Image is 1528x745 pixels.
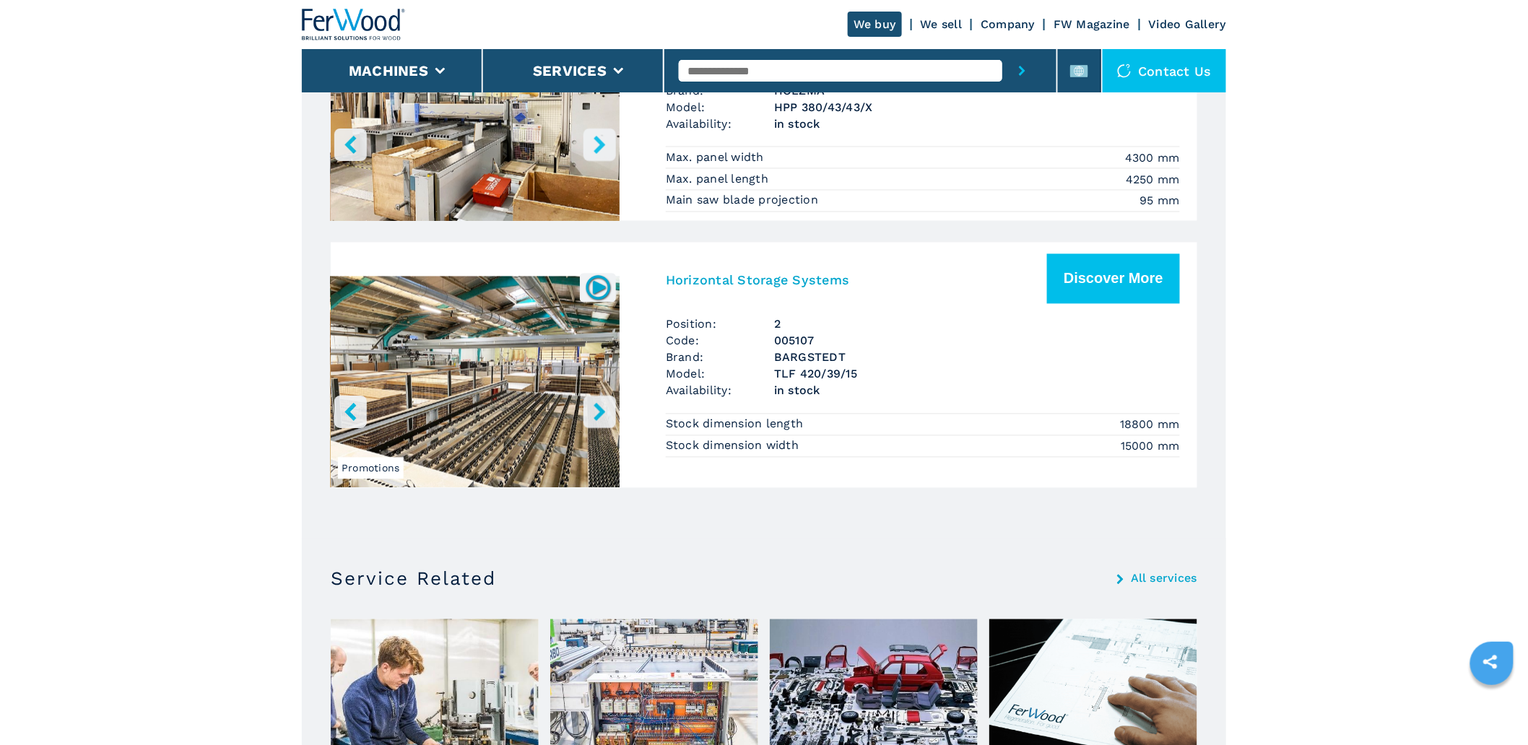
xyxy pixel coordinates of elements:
[666,116,774,132] span: Availability:
[774,116,1180,132] span: in stock
[666,193,822,209] p: Main saw blade projection
[666,149,768,165] p: Max. panel width
[666,171,773,187] p: Max. panel length
[349,62,428,79] button: Machines
[1047,254,1180,304] button: Discover More
[584,274,612,302] img: 005107
[338,458,404,479] span: Promotions
[774,99,1180,116] h3: HPP 380/43/43/X
[666,383,774,399] span: Availability:
[666,99,774,116] span: Model:
[1002,49,1042,92] button: submit-button
[583,396,616,428] button: right-button
[1117,64,1132,78] img: Contact us
[921,17,963,31] a: We sell
[666,349,774,366] span: Brand:
[666,316,774,333] span: Position:
[331,250,620,600] div: Go to Slide 1
[1149,17,1226,31] a: Video Gallery
[848,12,902,37] a: We buy
[302,9,406,40] img: Ferwood
[1126,171,1180,188] em: 4250 mm
[774,333,1180,349] h3: 005107
[334,396,367,428] button: left-button
[774,383,1180,399] span: in stock
[774,366,1180,383] h3: TLF 420/39/15
[533,62,607,79] button: Services
[1103,49,1227,92] div: Contact us
[334,128,367,161] button: left-button
[1054,17,1130,31] a: FW Magazine
[666,333,774,349] span: Code:
[1125,149,1180,166] em: 4300 mm
[666,272,850,289] h3: Horizontal Storage Systems
[666,438,803,454] p: Stock dimension width
[1140,193,1180,209] em: 95 mm
[1131,573,1197,585] a: All services
[1467,680,1517,734] iframe: Chat
[666,366,774,383] span: Model:
[774,316,1180,333] span: 2
[583,128,616,161] button: right-button
[331,243,1197,488] a: left-buttonright-buttonGo to Slide 1Go to Slide 2Go to Slide 3Go to Slide 4Go to Slide 5Go to Sli...
[1121,438,1180,455] em: 15000 mm
[331,250,620,520] img: d6ec771bff1708f7b2c12372cb10b08f
[981,17,1035,31] a: Company
[331,567,496,591] h3: Service Related
[774,349,1180,366] h3: BARGSTEDT
[1472,644,1509,680] a: sharethis
[666,417,807,432] p: Stock dimension length
[1120,417,1180,433] em: 18800 mm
